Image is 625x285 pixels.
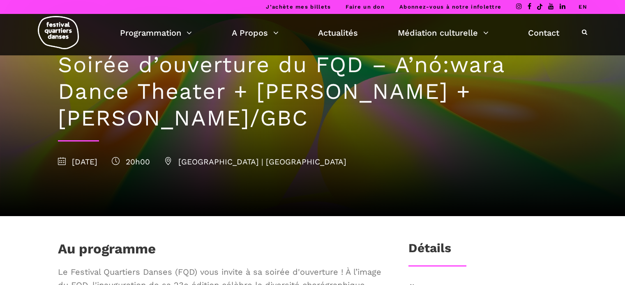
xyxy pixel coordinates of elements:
a: EN [579,4,587,10]
span: 20h00 [112,157,150,166]
span: [DATE] [58,157,97,166]
h1: Au programme [58,241,156,261]
span: [GEOGRAPHIC_DATA] | [GEOGRAPHIC_DATA] [164,157,346,166]
a: Médiation culturelle [398,26,489,40]
a: A Propos [232,26,279,40]
a: Faire un don [346,4,385,10]
a: Abonnez-vous à notre infolettre [399,4,501,10]
h3: Détails [408,241,451,261]
a: Contact [528,26,559,40]
a: Actualités [318,26,358,40]
h1: Soirée d’ouverture du FQD – A’nó:wara Dance Theater + [PERSON_NAME] + [PERSON_NAME]/GBC [58,52,567,131]
a: Programmation [120,26,192,40]
a: J’achète mes billets [266,4,331,10]
img: logo-fqd-med [38,16,79,49]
